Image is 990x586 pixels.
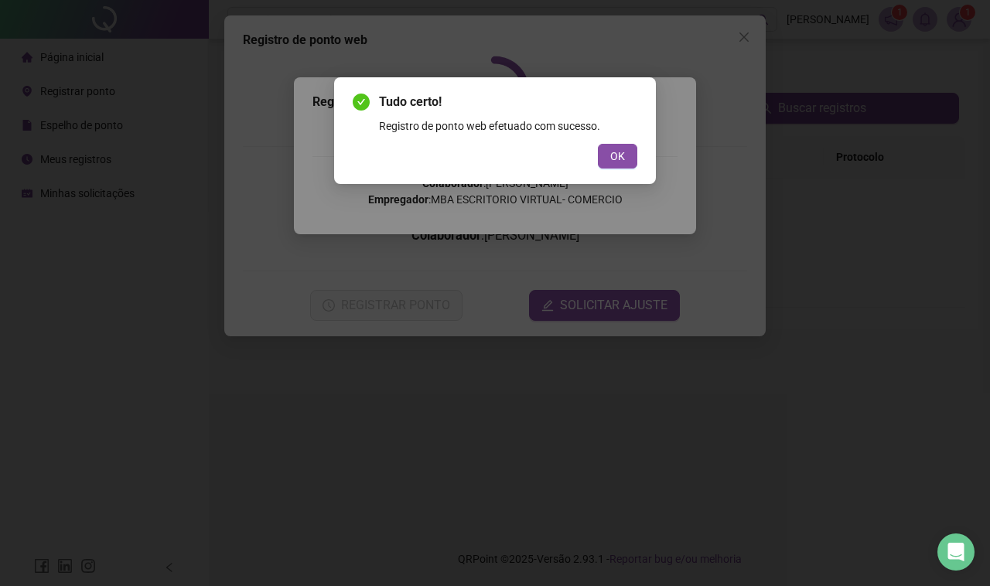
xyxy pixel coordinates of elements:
span: OK [610,148,625,165]
span: Tudo certo! [379,93,637,111]
div: Registro de ponto web efetuado com sucesso. [379,118,637,135]
button: OK [598,144,637,169]
div: Open Intercom Messenger [937,533,975,571]
span: check-circle [353,94,370,111]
